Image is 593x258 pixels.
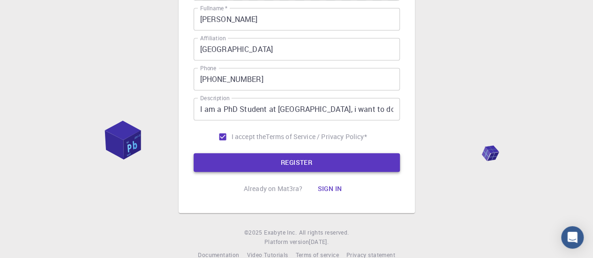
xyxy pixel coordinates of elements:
div: Open Intercom Messenger [561,226,584,249]
a: [DATE]. [309,237,329,247]
span: I accept the [232,132,266,141]
a: Terms of Service / Privacy Policy* [266,132,367,141]
button: Sign in [310,179,349,198]
label: Affiliation [200,34,225,42]
span: Exabyte Inc. [264,229,297,236]
label: Phone [200,64,216,72]
span: [DATE] . [309,238,329,245]
p: Terms of Service / Privacy Policy * [266,132,367,141]
a: Exabyte Inc. [264,228,297,237]
label: Description [200,94,230,102]
p: Already on Mat3ra? [244,184,303,193]
span: © 2025 [244,228,264,237]
button: REGISTER [194,153,400,172]
span: All rights reserved. [299,228,349,237]
label: Fullname [200,4,227,12]
span: Platform version [264,237,309,247]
